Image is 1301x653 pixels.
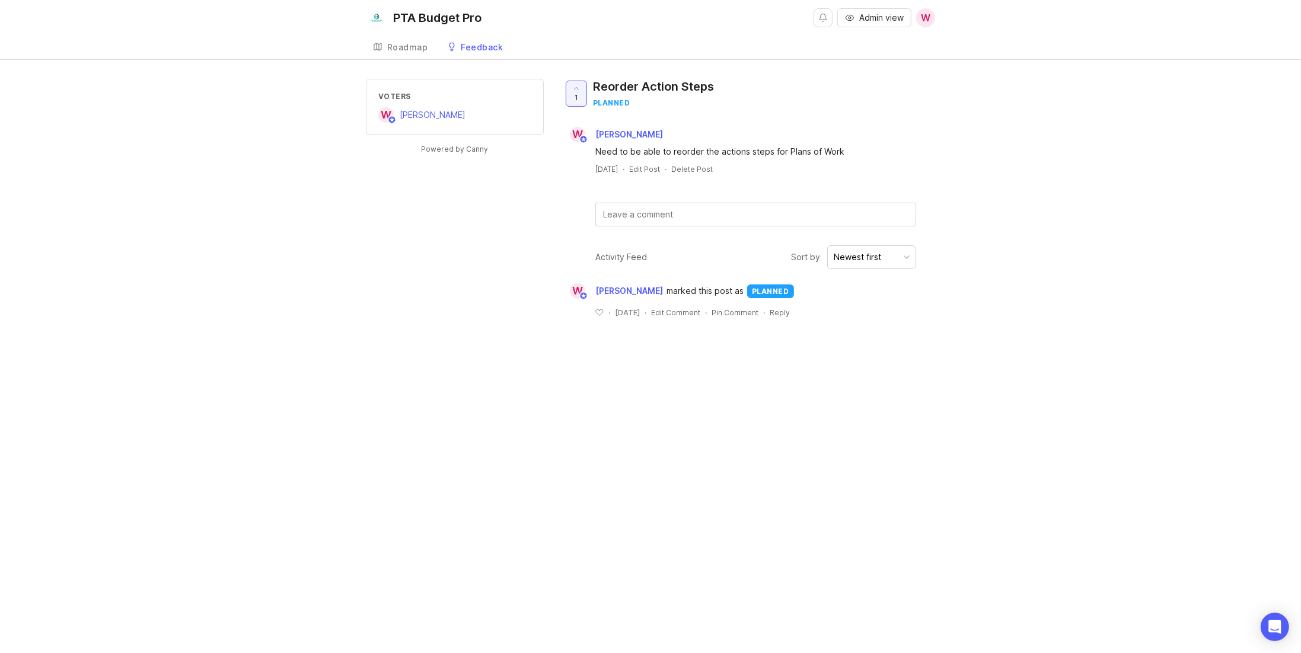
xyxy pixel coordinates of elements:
[366,7,387,28] img: PTA Budget Pro logo
[570,127,585,142] div: W
[814,8,833,27] button: Notifications
[651,308,700,318] div: Edit Comment
[378,107,394,123] div: W
[1261,613,1289,641] div: Open Intercom Messenger
[563,127,672,142] a: W[PERSON_NAME]
[387,43,428,52] div: Roadmap
[593,78,714,95] div: Reorder Action Steps
[834,251,881,264] div: Newest first
[645,308,646,318] div: ·
[712,308,758,318] div: Pin Comment
[378,107,465,123] a: W[PERSON_NAME]
[570,283,585,299] div: W
[665,164,667,174] div: ·
[671,164,713,174] div: Delete Post
[563,283,667,299] a: W[PERSON_NAME]
[575,92,578,103] span: 1
[595,284,663,297] span: [PERSON_NAME]
[579,292,588,300] img: member badge
[705,308,707,318] div: ·
[400,110,465,120] span: [PERSON_NAME]
[366,36,435,60] a: Roadmap
[763,308,765,318] div: ·
[667,284,744,297] span: marked this post as
[615,308,640,318] span: [DATE]
[859,12,904,24] span: Admin view
[388,116,397,124] img: member badge
[791,251,820,264] span: Sort by
[579,135,588,144] img: member badge
[916,8,935,27] button: W
[595,129,663,139] span: [PERSON_NAME]
[566,81,587,107] button: 1
[378,91,531,101] div: Voters
[921,11,930,25] span: W
[837,8,911,27] button: Admin view
[420,142,490,156] a: Powered by Canny
[608,308,610,318] div: ·
[440,36,511,60] a: Feedback
[629,164,660,174] div: Edit Post
[461,43,503,52] div: Feedback
[593,98,714,108] div: planned
[623,164,624,174] div: ·
[595,145,916,158] div: Need to be able to reorder the actions steps for Plans of Work
[595,251,647,264] div: Activity Feed
[595,164,618,174] a: [DATE]
[393,12,482,24] div: PTA Budget Pro
[770,308,790,318] div: Reply
[747,284,794,298] div: planned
